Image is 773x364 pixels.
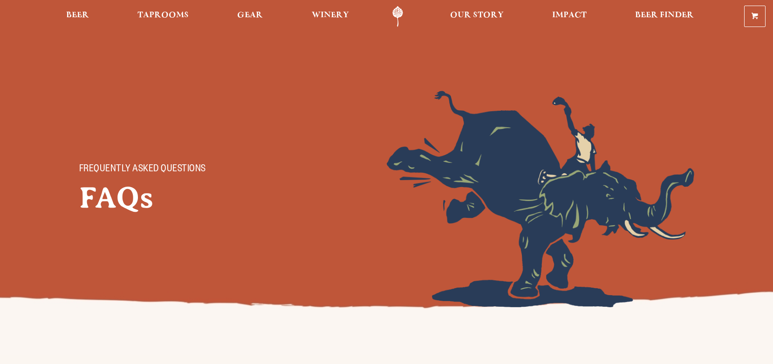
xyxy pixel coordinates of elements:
img: Foreground404 [387,91,694,307]
p: FREQUENTLY ASKED QUESTIONS [79,164,284,175]
span: Beer [66,12,89,19]
span: Taprooms [137,12,189,19]
a: Beer Finder [629,6,700,27]
span: Winery [312,12,349,19]
a: Gear [231,6,269,27]
a: Winery [306,6,355,27]
span: Beer Finder [635,12,694,19]
a: Our Story [444,6,510,27]
a: Impact [546,6,593,27]
span: Gear [237,12,263,19]
a: Beer [60,6,95,27]
a: Odell Home [380,6,415,27]
a: Taprooms [131,6,195,27]
span: Impact [552,12,587,19]
h2: FAQs [79,181,303,215]
span: Our Story [450,12,504,19]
